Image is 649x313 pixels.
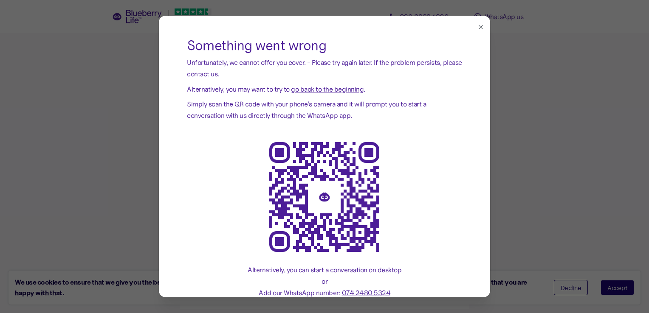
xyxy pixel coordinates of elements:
a: start a conversation on desktop [310,265,402,274]
span: . [364,85,365,93]
span: Something went wrong [187,37,326,54]
span: Alternatively, you may want to try to [187,85,290,93]
a: 074 2480 5324 [342,288,391,297]
span: Alternatively, you can [248,265,310,274]
span: go back to the beginning [291,85,364,93]
a: go back to the beginning [291,84,364,94]
span: Unfortunately, we cannot offer you cover. - Please try again later. If the problem persists, plea... [187,58,462,78]
span: start a conversation on desktop [310,265,402,274]
span: Add our WhatsApp number: [259,288,342,297]
span: or [322,277,327,285]
span: 074 2480 5324 [342,288,391,297]
span: Simply scan the QR code with your phone’s camera and it will prompt you to start a conversation w... [187,100,426,120]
